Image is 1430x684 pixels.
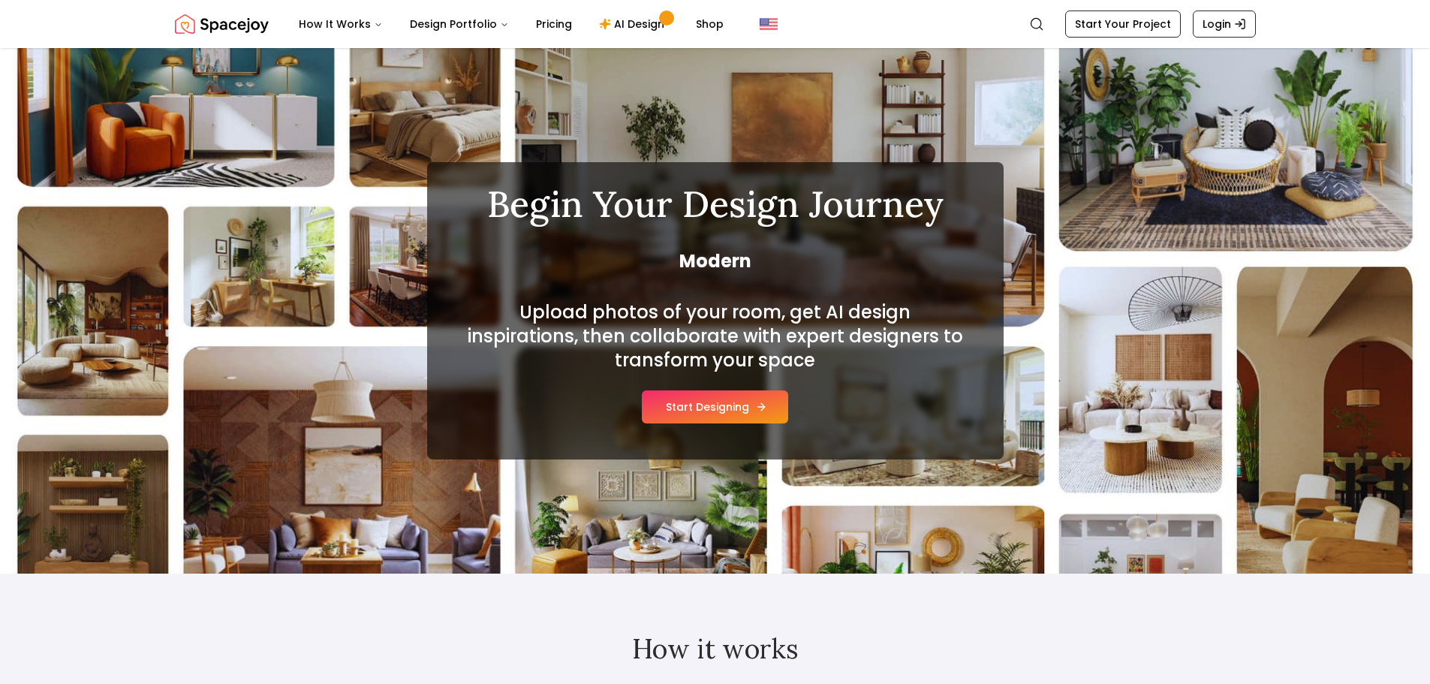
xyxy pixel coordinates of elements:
[175,9,269,39] img: Spacejoy Logo
[287,9,395,39] button: How It Works
[463,249,968,273] span: Modern
[760,15,778,33] img: United States
[1193,11,1256,38] a: Login
[642,390,788,423] button: Start Designing
[1065,11,1181,38] a: Start Your Project
[398,9,521,39] button: Design Portfolio
[587,9,681,39] a: AI Design
[175,9,269,39] a: Spacejoy
[524,9,584,39] a: Pricing
[259,634,1172,664] h2: How it works
[684,9,736,39] a: Shop
[463,186,968,222] h1: Begin Your Design Journey
[287,9,736,39] nav: Main
[463,300,968,372] h2: Upload photos of your room, get AI design inspirations, then collaborate with expert designers to...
